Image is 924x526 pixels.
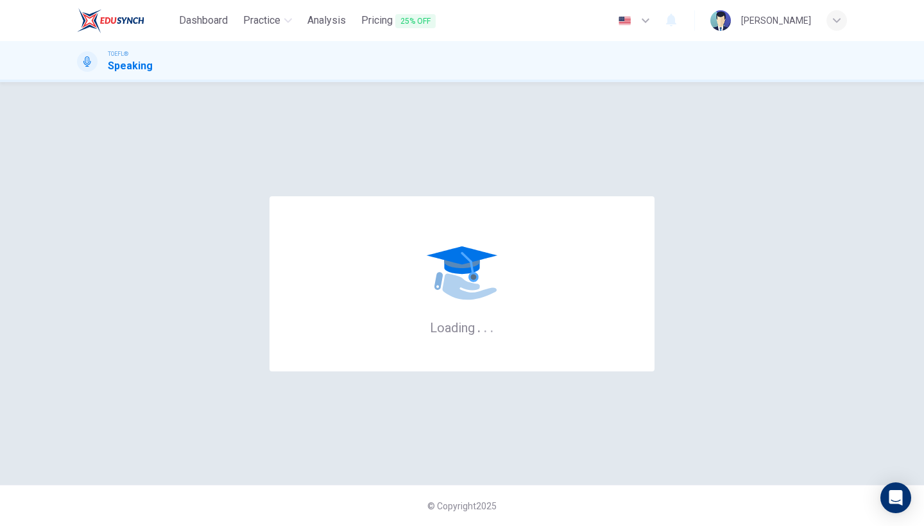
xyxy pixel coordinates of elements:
[238,9,297,32] button: Practice
[483,316,488,337] h6: .
[361,13,436,29] span: Pricing
[243,13,280,28] span: Practice
[395,14,436,28] span: 25% OFF
[302,9,351,33] a: Analysis
[490,316,494,337] h6: .
[617,16,633,26] img: en
[77,8,174,33] a: EduSynch logo
[77,8,144,33] img: EduSynch logo
[108,49,128,58] span: TOEFL®
[174,9,233,32] button: Dashboard
[880,482,911,513] div: Open Intercom Messenger
[179,13,228,28] span: Dashboard
[710,10,731,31] img: Profile picture
[174,9,233,33] a: Dashboard
[307,13,346,28] span: Analysis
[430,319,494,335] h6: Loading
[741,13,811,28] div: [PERSON_NAME]
[302,9,351,32] button: Analysis
[356,9,441,33] button: Pricing25% OFF
[477,316,481,337] h6: .
[427,501,497,511] span: © Copyright 2025
[108,58,153,74] h1: Speaking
